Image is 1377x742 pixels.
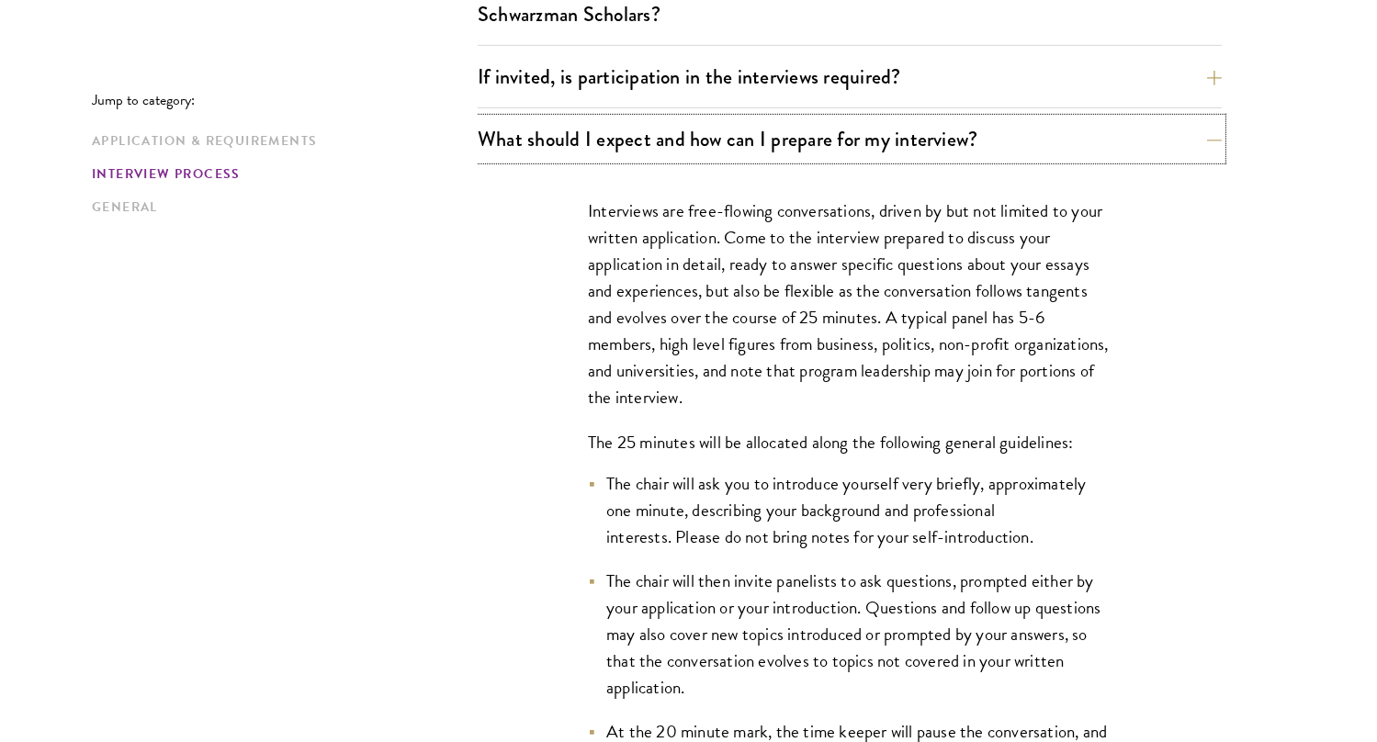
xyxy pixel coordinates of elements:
p: Interviews are free-flowing conversations, driven by but not limited to your written application.... [588,197,1112,411]
a: Interview Process [92,164,467,184]
li: The chair will ask you to introduce yourself very briefly, approximately one minute, describing y... [588,470,1112,550]
li: The chair will then invite panelists to ask questions, prompted either by your application or you... [588,568,1112,701]
p: Jump to category: [92,92,478,108]
a: Application & Requirements [92,131,467,151]
button: What should I expect and how can I prepare for my interview? [478,118,1222,160]
a: General [92,197,467,217]
p: The 25 minutes will be allocated along the following general guidelines: [588,429,1112,455]
button: If invited, is participation in the interviews required? [478,56,1222,97]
